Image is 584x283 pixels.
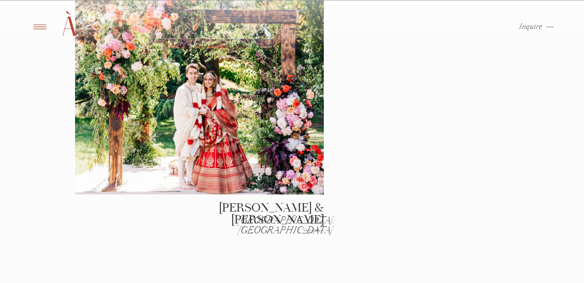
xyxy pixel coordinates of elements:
h2: [PERSON_NAME] & [PERSON_NAME] [192,202,324,213]
a: Inquire [519,23,543,31]
a: À [57,10,81,44]
p: View Gallery [270,228,324,238]
h3: [GEOGRAPHIC_DATA], [GEOGRAPHIC_DATA] [238,216,324,225]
